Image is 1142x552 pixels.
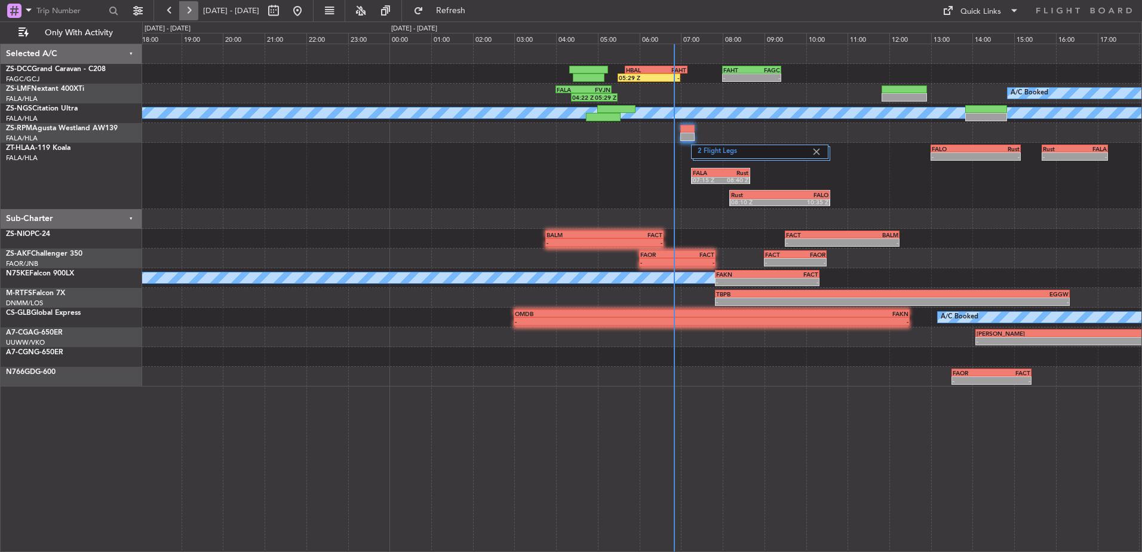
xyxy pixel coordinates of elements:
span: ZS-DCC [6,66,32,73]
a: ZS-RPMAgusta Westland AW139 [6,125,118,132]
button: Refresh [408,1,480,20]
a: FAOR/JNB [6,259,38,268]
div: 08:40 Z [720,176,748,183]
div: 15:00 [1014,33,1056,44]
span: N766GD [6,369,35,376]
div: Rust [1043,145,1075,152]
div: 05:29 Z [619,74,649,81]
div: FVJN [584,86,610,93]
div: FACT [786,231,842,238]
div: FACT [765,251,796,258]
a: A7-CGAG-650ER [6,329,63,336]
div: 04:22 Z [572,94,594,101]
div: 10:00 [806,33,848,44]
div: - [765,259,796,266]
a: N75KEFalcon 900LX [6,270,74,277]
div: 03:00 [514,33,556,44]
a: ZS-DCCGrand Caravan - C208 [6,66,106,73]
div: Rust [731,191,780,198]
div: FAHT [723,66,752,73]
div: 18:00 [140,33,182,44]
div: FAGC [752,66,781,73]
div: FACT [768,271,818,278]
div: - [842,239,898,246]
div: 05:00 [598,33,640,44]
div: FAKN [716,271,767,278]
a: FALA/HLA [6,114,38,123]
div: FACT [604,231,662,238]
div: - [677,259,714,266]
div: FAHT [656,66,687,73]
div: OMDB [515,310,711,317]
div: A/C Booked [1011,84,1048,102]
div: FALA [557,86,584,93]
span: A7-CGN [6,349,34,356]
div: FALO [779,191,828,198]
div: - [795,259,825,266]
div: 11:00 [848,33,889,44]
span: ZS-AKF [6,250,31,257]
span: ZS-NGS [6,105,32,112]
div: FAKN [712,310,908,317]
span: ZS-RPM [6,125,32,132]
label: 2 Flight Legs [698,147,811,157]
div: - [953,377,991,384]
div: 07:00 [681,33,723,44]
div: - [723,74,752,81]
div: 16:00 [1056,33,1098,44]
div: 07:15 Z [693,176,721,183]
div: 08:00 [723,33,765,44]
img: gray-close.svg [811,146,822,157]
div: - [991,377,1030,384]
div: [DATE] - [DATE] [391,24,437,34]
a: FAGC/GCJ [6,75,39,84]
div: FALO [932,145,976,152]
div: BALM [842,231,898,238]
div: EGGW [892,290,1069,298]
div: - [786,239,842,246]
span: ZS-NIO [6,231,30,238]
div: Rust [720,169,748,176]
div: 22:00 [306,33,348,44]
div: FACT [677,251,714,258]
div: 17:00 [1098,33,1140,44]
a: N766GDG-600 [6,369,56,376]
div: 10:35 Z [779,198,828,206]
a: CS-GLBGlobal Express [6,309,81,317]
a: M-RTFSFalcon 7X [6,290,65,297]
div: 01:00 [431,33,473,44]
a: UUWW/VKO [6,338,45,347]
div: 23:00 [348,33,390,44]
div: - [604,239,662,246]
span: Only With Activity [31,29,126,37]
div: FALA [1075,145,1106,152]
a: A7-CGNG-650ER [6,349,63,356]
div: - [547,239,604,246]
div: FAOR [795,251,825,258]
div: TBPB [716,290,892,298]
button: Only With Activity [13,23,130,42]
div: 04:00 [556,33,598,44]
div: - [515,318,711,325]
div: - [640,259,677,266]
span: M-RTFS [6,290,32,297]
a: FALA/HLA [6,94,38,103]
div: FALA [693,169,721,176]
div: - [768,278,818,286]
a: ZS-NIOPC-24 [6,231,50,238]
div: 21:00 [265,33,306,44]
div: - [716,278,767,286]
div: - [1075,153,1106,160]
div: FAOR [953,369,991,376]
button: Quick Links [937,1,1025,20]
div: FACT [991,369,1030,376]
a: ZT-HLAA-119 Koala [6,145,70,152]
div: - [932,153,976,160]
div: BALM [547,231,604,238]
a: ZS-NGSCitation Ultra [6,105,78,112]
div: 08:10 Z [731,198,780,206]
a: FALA/HLA [6,154,38,162]
div: 20:00 [223,33,265,44]
span: Refresh [426,7,476,15]
a: DNMM/LOS [6,299,43,308]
